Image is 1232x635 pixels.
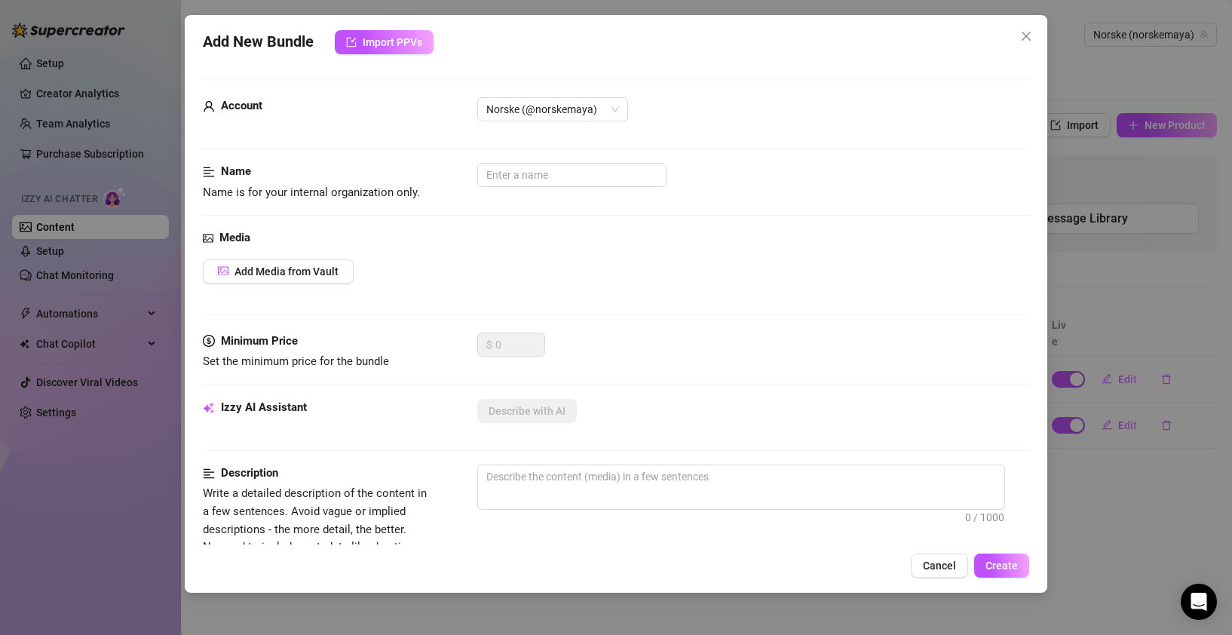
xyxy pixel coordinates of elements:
div: Open Intercom Messenger [1181,584,1217,620]
strong: Description [221,466,278,480]
button: Describe with AI [477,399,577,423]
span: Add New Bundle [203,30,314,54]
span: Write a detailed description of the content in a few sentences. Avoid vague or implied descriptio... [203,486,428,571]
span: Cancel [923,560,956,572]
span: align-left [203,465,215,483]
strong: Account [221,99,262,112]
strong: Minimum Price [221,334,298,348]
span: user [203,97,215,115]
span: align-left [203,163,215,181]
span: Close [1014,30,1038,42]
button: Create [974,554,1029,578]
button: Close [1014,24,1038,48]
button: Cancel [911,554,968,578]
strong: Name [221,164,251,178]
span: dollar [203,333,215,351]
span: Set the minimum price for the bundle [203,354,389,368]
input: Enter a name [477,163,667,187]
span: Add Media from Vault [234,265,339,278]
strong: Media [219,231,250,244]
span: import [346,37,357,48]
span: picture [218,265,228,276]
span: Import PPVs [363,36,422,48]
span: Norske (@norskemaya) [486,98,619,121]
span: Create [985,560,1018,572]
span: picture [203,229,213,247]
button: Add Media from Vault [203,259,354,284]
button: Import PPVs [335,30,434,54]
strong: Izzy AI Assistant [221,400,307,414]
span: Name is for your internal organization only. [203,186,420,199]
span: close [1020,30,1032,42]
